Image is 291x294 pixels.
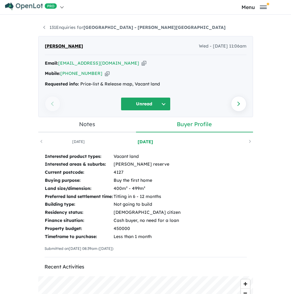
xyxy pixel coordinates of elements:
[105,70,110,77] button: Copy
[38,263,253,276] div: Recent Activities
[5,2,57,10] img: Openlot PRO Logo White
[45,209,113,217] td: Residency status:
[113,225,182,233] td: 450000
[45,246,247,252] div: Submitted on [DATE] 08:39am ([DATE])
[241,279,250,288] button: Zoom in
[113,209,182,217] td: [DEMOGRAPHIC_DATA] citizen
[113,233,182,241] td: Less than 1 month
[142,60,146,67] button: Copy
[60,71,102,76] a: [PHONE_NUMBER]
[45,177,113,185] td: Buying purpose:
[45,81,79,87] strong: Requested info:
[112,139,179,145] a: [DATE]
[113,217,182,225] td: Cash buyer, no need for a loan
[219,4,289,10] button: Toggle navigation
[45,139,112,145] a: [DATE]
[45,60,58,66] strong: Email:
[113,153,182,161] td: Vacant land
[113,177,182,185] td: Buy the first home
[45,168,113,177] td: Current postcode:
[136,117,253,132] a: Buyer Profile
[45,153,113,161] td: Interested product types:
[38,117,136,132] a: Notes
[45,71,60,76] strong: Mobile:
[113,160,182,168] td: [PERSON_NAME] reserve
[45,43,83,50] span: [PERSON_NAME]
[43,25,226,30] a: 131Enquiries for[GEOGRAPHIC_DATA] - [PERSON_NAME][GEOGRAPHIC_DATA]
[45,225,113,233] td: Property budget:
[113,168,182,177] td: 4127
[113,185,182,193] td: 400m² - 499m²
[45,185,113,193] td: Land size/dimension:
[45,80,246,88] div: Price-list & Release map, Vacant land
[45,160,113,168] td: Interested areas & suburbs:
[113,193,182,201] td: Titling in 6 - 12 months
[45,200,113,209] td: Building type:
[45,217,113,225] td: Finance situation:
[38,24,253,31] nav: breadcrumb
[83,25,226,30] strong: [GEOGRAPHIC_DATA] - [PERSON_NAME][GEOGRAPHIC_DATA]
[45,193,113,201] td: Preferred land settlement time:
[113,200,182,209] td: Not going to build
[45,233,113,241] td: Timeframe to purchase:
[199,43,246,50] span: Wed - [DATE] 11:06am
[121,97,171,111] button: Unread
[58,60,139,66] a: [EMAIL_ADDRESS][DOMAIN_NAME]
